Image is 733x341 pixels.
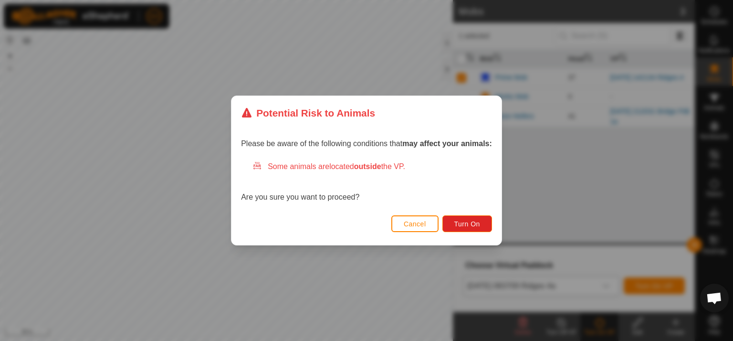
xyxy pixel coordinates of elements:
[241,106,375,120] div: Potential Risk to Animals
[354,162,381,170] strong: outside
[700,284,729,312] a: Open chat
[329,162,405,170] span: located the VP.
[241,161,492,203] div: Are you sure you want to proceed?
[404,220,426,228] span: Cancel
[402,139,492,148] strong: may affect your animals:
[391,215,439,232] button: Cancel
[241,139,492,148] span: Please be aware of the following conditions that
[252,161,492,172] div: Some animals are
[442,215,492,232] button: Turn On
[454,220,480,228] span: Turn On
